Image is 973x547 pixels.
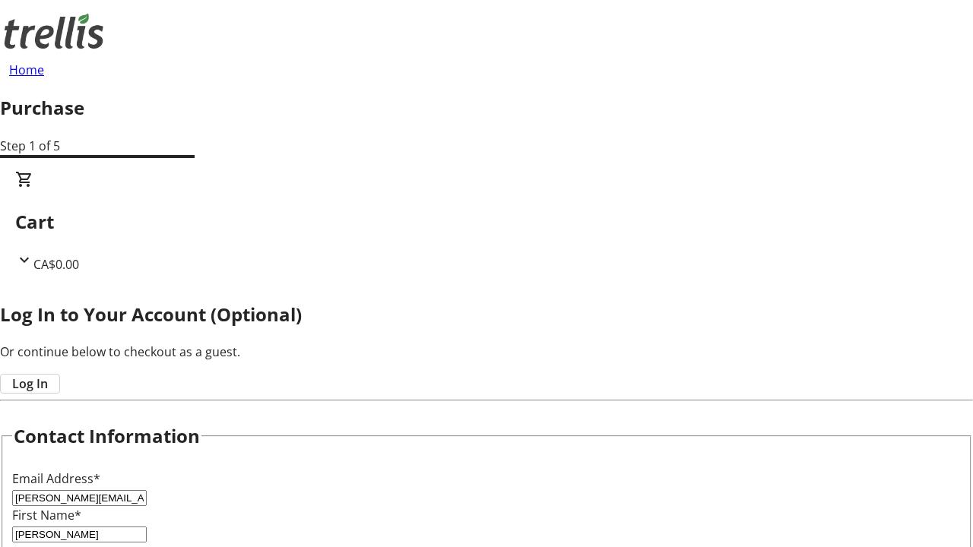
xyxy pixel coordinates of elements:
h2: Contact Information [14,422,200,450]
div: CartCA$0.00 [15,170,958,273]
span: CA$0.00 [33,256,79,273]
h2: Cart [15,208,958,236]
label: First Name* [12,507,81,523]
label: Email Address* [12,470,100,487]
span: Log In [12,375,48,393]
